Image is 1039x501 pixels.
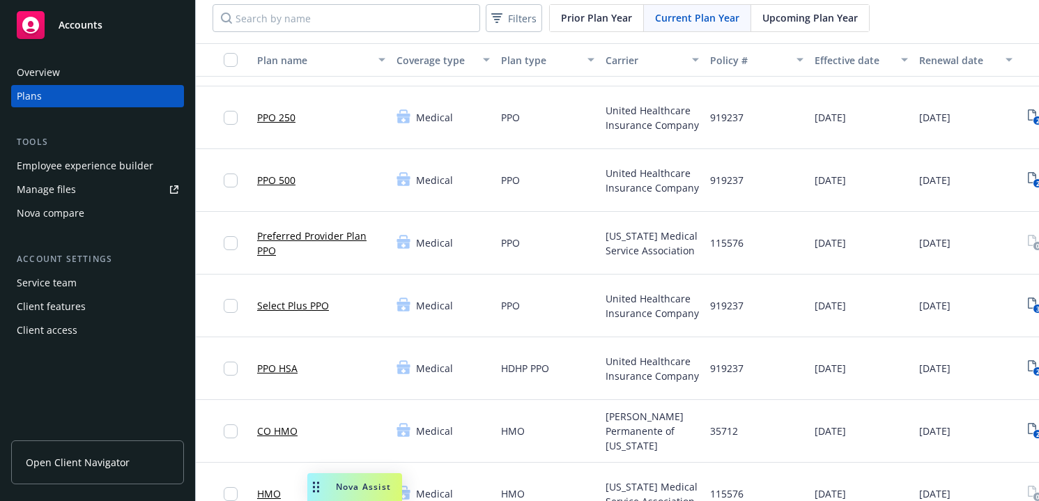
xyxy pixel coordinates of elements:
[11,85,184,107] a: Plans
[11,61,184,84] a: Overview
[762,10,858,25] span: Upcoming Plan Year
[710,298,744,313] span: 919237
[17,295,86,318] div: Client features
[508,11,537,26] span: Filters
[17,272,77,294] div: Service team
[257,173,295,187] a: PPO 500
[257,298,329,313] a: Select Plus PPO
[501,53,579,68] div: Plan type
[495,43,600,77] button: Plan type
[11,155,184,177] a: Employee experience builder
[59,20,102,31] span: Accounts
[919,486,951,501] span: [DATE]
[1036,430,1039,439] text: 2
[11,272,184,294] a: Service team
[307,473,325,501] div: Drag to move
[224,174,238,187] input: Toggle Row Selected
[336,481,391,493] span: Nova Assist
[11,202,184,224] a: Nova compare
[501,424,525,438] span: HMO
[224,111,238,125] input: Toggle Row Selected
[501,486,525,501] span: HMO
[416,236,453,250] span: Medical
[561,10,632,25] span: Prior Plan Year
[17,178,76,201] div: Manage files
[257,110,295,125] a: PPO 250
[809,43,914,77] button: Effective date
[600,43,705,77] button: Carrier
[919,361,951,376] span: [DATE]
[1036,116,1039,125] text: 2
[257,361,298,376] a: PPO HSA
[26,455,130,470] span: Open Client Navigator
[919,110,951,125] span: [DATE]
[224,299,238,313] input: Toggle Row Selected
[710,110,744,125] span: 919237
[710,361,744,376] span: 919237
[488,8,539,29] span: Filters
[1036,305,1039,314] text: 3
[416,361,453,376] span: Medical
[11,252,184,266] div: Account settings
[257,229,385,258] a: Preferred Provider Plan PPO
[416,298,453,313] span: Medical
[919,424,951,438] span: [DATE]
[224,487,238,501] input: Toggle Row Selected
[416,173,453,187] span: Medical
[224,53,238,67] input: Select all
[606,354,699,383] span: United Healthcare Insurance Company
[224,362,238,376] input: Toggle Row Selected
[397,53,475,68] div: Coverage type
[11,178,184,201] a: Manage files
[17,61,60,84] div: Overview
[705,43,809,77] button: Policy #
[17,319,77,341] div: Client access
[416,486,453,501] span: Medical
[213,4,480,32] input: Search by name
[919,173,951,187] span: [DATE]
[391,43,495,77] button: Coverage type
[710,424,738,438] span: 35712
[815,236,846,250] span: [DATE]
[710,173,744,187] span: 919237
[815,424,846,438] span: [DATE]
[815,361,846,376] span: [DATE]
[416,424,453,438] span: Medical
[257,486,281,501] a: HMO
[501,361,549,376] span: HDHP PPO
[815,110,846,125] span: [DATE]
[710,236,744,250] span: 115576
[501,173,520,187] span: PPO
[710,486,744,501] span: 115576
[486,4,542,32] button: Filters
[815,173,846,187] span: [DATE]
[815,486,846,501] span: [DATE]
[606,409,699,453] span: [PERSON_NAME] Permanente of [US_STATE]
[606,229,699,258] span: [US_STATE] Medical Service Association
[919,236,951,250] span: [DATE]
[501,110,520,125] span: PPO
[11,295,184,318] a: Client features
[252,43,391,77] button: Plan name
[606,103,699,132] span: United Healthcare Insurance Company
[224,236,238,250] input: Toggle Row Selected
[606,166,699,195] span: United Healthcare Insurance Company
[914,43,1018,77] button: Renewal date
[815,53,893,68] div: Effective date
[17,85,42,107] div: Plans
[224,424,238,438] input: Toggle Row Selected
[307,473,402,501] button: Nova Assist
[17,155,153,177] div: Employee experience builder
[416,110,453,125] span: Medical
[815,298,846,313] span: [DATE]
[501,236,520,250] span: PPO
[919,53,997,68] div: Renewal date
[257,424,298,438] a: CO HMO
[1036,179,1039,188] text: 2
[606,291,699,321] span: United Healthcare Insurance Company
[11,135,184,149] div: Tools
[257,53,370,68] div: Plan name
[1036,367,1039,376] text: 2
[655,10,739,25] span: Current Plan Year
[11,6,184,45] a: Accounts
